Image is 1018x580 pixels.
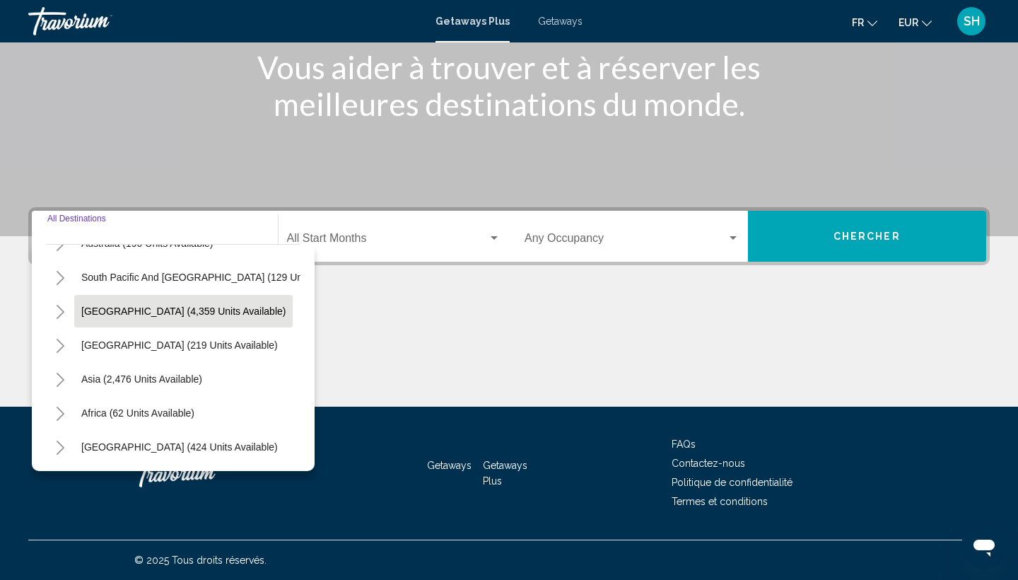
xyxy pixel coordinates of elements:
a: Politique de confidentialité [672,477,792,488]
button: Toggle South America (4,359 units available) [46,297,74,325]
a: Travorium [28,7,421,35]
span: SH [964,14,980,28]
a: Travorium [134,452,276,494]
button: [GEOGRAPHIC_DATA] (424 units available) [74,431,285,463]
button: Change language [852,12,877,33]
span: Chercher [833,231,901,243]
button: Toggle Central America (219 units available) [46,331,74,359]
a: Getaways [427,460,472,471]
button: Africa (62 units available) [74,397,201,429]
button: Toggle Asia (2,476 units available) [46,365,74,393]
a: FAQs [672,439,696,450]
a: Getaways [538,16,583,27]
button: Toggle Middle East (424 units available) [46,433,74,461]
button: Asia (2,476 units available) [74,363,209,395]
a: Termes et conditions [672,496,768,507]
span: South Pacific and [GEOGRAPHIC_DATA] (129 units available) [81,272,358,283]
span: [GEOGRAPHIC_DATA] (4,359 units available) [81,306,286,317]
span: Asia (2,476 units available) [81,373,202,385]
span: © 2025 Tous droits réservés. [134,555,267,566]
button: Chercher [748,211,987,262]
a: Getaways Plus [435,16,510,27]
span: EUR [899,17,918,28]
button: South Pacific and [GEOGRAPHIC_DATA] (129 units available) [74,261,365,294]
button: Toggle Africa (62 units available) [46,399,74,427]
span: Africa (62 units available) [81,407,194,419]
span: fr [852,17,864,28]
button: [GEOGRAPHIC_DATA] (219 units available) [74,329,285,361]
iframe: Bouton de lancement de la fenêtre de messagerie [961,523,1007,569]
button: User Menu [953,6,990,36]
button: [GEOGRAPHIC_DATA] (4,359 units available) [74,295,293,327]
a: Contactez-nous [672,458,745,469]
button: Change currency [899,12,932,33]
h1: Vous aider à trouver et à réserver les meilleures destinations du monde. [244,49,774,122]
span: [GEOGRAPHIC_DATA] (219 units available) [81,340,278,351]
button: Toggle South Pacific and Oceania (129 units available) [46,263,74,291]
span: [GEOGRAPHIC_DATA] (424 units available) [81,441,278,453]
a: Getaways Plus [483,460,527,487]
div: Search widget [32,211,986,262]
